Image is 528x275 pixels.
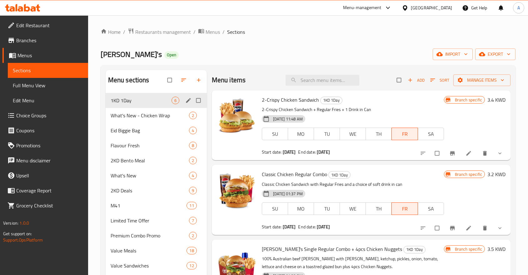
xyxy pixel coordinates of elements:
div: items [172,97,179,104]
span: 2KD Deals [111,187,189,194]
div: items [189,157,197,164]
span: TH [368,204,389,213]
div: items [189,172,197,179]
div: items [189,232,197,239]
button: TH [366,128,392,140]
button: Add section [192,73,207,87]
button: Manage items [453,74,511,86]
h6: 3.5 KWD [487,245,506,253]
span: FR [394,204,415,213]
span: Menus [206,28,220,36]
span: Promotions [16,142,83,149]
nav: breadcrumb [101,28,516,36]
button: WE [340,202,366,215]
div: What's New - Chicken Wrap2 [106,108,207,123]
span: WE [342,130,363,139]
span: Edit Menu [13,97,83,104]
span: 12 [187,263,196,269]
button: WE [340,128,366,140]
li: / [222,28,225,36]
span: Get support on: [3,230,32,238]
div: items [189,112,197,119]
div: Value Sandwiches [111,262,187,269]
div: items [189,142,197,149]
span: Sections [13,67,83,74]
div: Open [164,51,179,59]
b: [DATE] [317,148,330,156]
div: 1KD 1Day6edit [106,93,207,108]
a: Branches [2,33,88,48]
span: Choice Groups [16,112,83,119]
button: show more [493,221,508,235]
span: Flavour Fresh [111,142,189,149]
span: 2 [189,113,197,119]
a: Full Menu View [8,78,88,93]
span: Select to update [431,147,444,159]
span: Branches [16,37,83,44]
div: [GEOGRAPHIC_DATA] [411,4,452,11]
div: Value Meals18 [106,243,207,258]
span: Manage items [458,76,506,84]
div: M4111 [106,198,207,213]
span: SU [265,204,286,213]
a: Sections [8,63,88,78]
button: SA [418,202,444,215]
div: 1KD 1Day [320,97,342,104]
a: Menu disclaimer [2,153,88,168]
span: Add [408,77,425,84]
span: 2-Crispy Chicken Sandwich [262,95,319,104]
button: edit [184,96,194,104]
span: Eid Biggie Bag [111,127,189,134]
div: Menu-management [343,4,381,12]
button: export [475,48,516,60]
span: 11 [187,203,196,209]
span: Open [164,52,179,58]
span: End date: [298,148,316,156]
span: End date: [298,223,316,231]
button: SA [418,128,444,140]
button: Branch-specific-item [446,221,461,235]
a: Edit menu item [466,225,473,231]
span: SA [421,130,441,139]
span: Upsell [16,172,83,179]
div: Eid Biggie Bag4 [106,123,207,138]
span: 4 [189,173,197,179]
div: Flavour Fresh8 [106,138,207,153]
span: [PERSON_NAME]'s Single Regular Combo + 4pcs Chicken Nuggets [262,244,402,254]
button: TH [366,202,392,215]
span: Restaurants management [135,28,191,36]
span: TU [316,204,337,213]
span: What's New [111,172,189,179]
p: 2-Crispy Chicken Sandwich + Regular Fries + 1 Drink in Can [262,106,444,114]
button: MO [288,128,314,140]
span: Branch specific [452,246,485,252]
span: 1KD 1Day [321,97,342,104]
span: Limited Time Offer [111,217,189,224]
button: Sort [429,75,451,85]
b: [DATE] [283,148,296,156]
a: Coupons [2,123,88,138]
span: Select section [393,74,406,86]
div: Value Sandwiches12 [106,258,207,273]
span: 18 [187,248,196,254]
a: Home [101,28,121,36]
a: Edit menu item [466,150,473,156]
button: TU [314,202,340,215]
svg: Show Choices [497,150,503,156]
span: 4 [189,128,197,134]
span: Branch specific [452,171,485,177]
a: Menus [2,48,88,63]
span: Start date: [262,223,282,231]
div: Value Meals [111,247,187,254]
span: Menu disclaimer [16,157,83,164]
span: SU [265,130,286,139]
h6: 3.4 KWD [487,95,506,104]
div: 2KD Deals9 [106,183,207,198]
span: M41 [111,202,187,209]
div: 2KD Bento Meal2 [106,153,207,168]
span: MO [291,130,311,139]
button: delete [478,146,493,160]
a: Choice Groups [2,108,88,123]
a: Restaurants management [128,28,191,36]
